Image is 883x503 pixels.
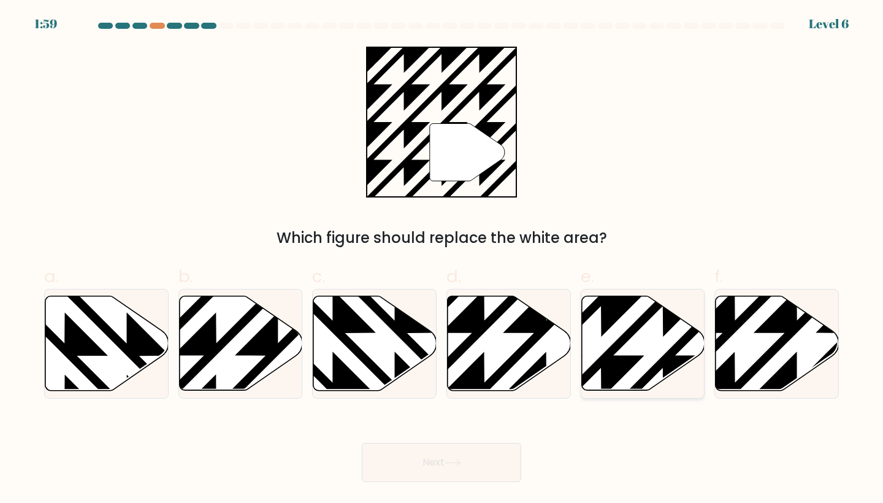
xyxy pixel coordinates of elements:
[446,264,461,288] span: d.
[52,227,831,249] div: Which figure should replace the white area?
[362,443,521,482] button: Next
[34,15,57,33] div: 1:59
[581,264,594,288] span: e.
[312,264,326,288] span: c.
[809,15,849,33] div: Level 6
[178,264,193,288] span: b.
[44,264,59,288] span: a.
[714,264,723,288] span: f.
[430,123,505,181] g: "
